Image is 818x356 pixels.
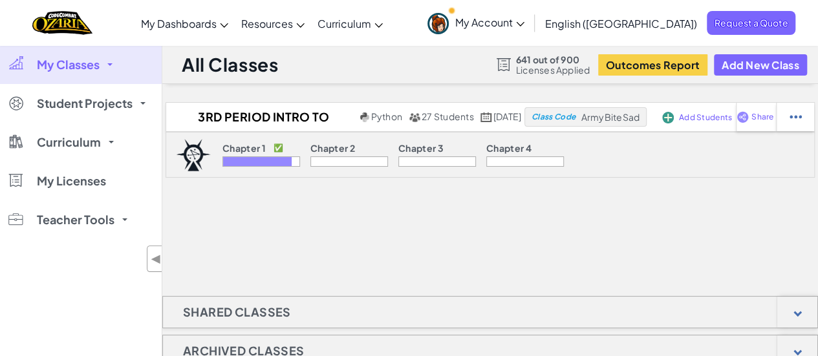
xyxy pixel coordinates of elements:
h2: 3rd Period Intro to Robotics (2025-26 Q1) [166,107,357,127]
a: Ozaria by CodeCombat logo [32,10,92,36]
img: Home [32,10,92,36]
a: My Dashboards [135,6,235,41]
span: Curriculum [318,17,371,30]
button: Outcomes Report [598,54,707,76]
img: python.png [360,112,370,122]
span: 27 Students [422,110,474,122]
img: avatar [427,13,449,34]
a: My Account [421,3,531,43]
img: IconShare_Purple.svg [737,111,749,123]
span: ArmyBiteSad [581,111,640,123]
span: My Dashboards [141,17,217,30]
img: IconAddStudents.svg [662,112,674,123]
p: Chapter 2 [310,143,355,153]
img: IconStudentEllipsis.svg [790,111,802,123]
p: Chapter 4 [486,143,532,153]
a: Resources [235,6,311,41]
span: Teacher Tools [37,214,114,225]
span: 641 out of 900 [516,54,590,65]
span: Curriculum [37,136,101,148]
span: Share [751,113,773,121]
span: Resources [241,17,293,30]
h1: All Classes [182,52,278,77]
img: logo [176,139,211,171]
h1: Shared Classes [163,296,311,328]
a: 3rd Period Intro to Robotics (2025-26 Q1) Python 27 Students [DATE] [166,107,524,127]
p: ✅ [274,143,283,153]
a: Request a Quote [707,11,795,35]
img: MultipleUsers.png [409,112,420,122]
a: English ([GEOGRAPHIC_DATA]) [539,6,704,41]
span: My Account [455,16,524,29]
button: Add New Class [714,54,807,76]
span: My Licenses [37,175,106,187]
p: Chapter 3 [398,143,444,153]
p: Chapter 1 [222,143,266,153]
span: ◀ [151,249,162,268]
a: Curriculum [311,6,389,41]
img: calendar.svg [480,112,492,122]
span: My Classes [37,59,100,70]
span: Licenses Applied [516,65,590,75]
span: English ([GEOGRAPHIC_DATA]) [545,17,697,30]
span: Student Projects [37,98,133,109]
span: Add Students [679,114,732,121]
span: [DATE] [493,110,521,122]
span: Python [371,110,402,122]
span: Class Code [532,113,576,121]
